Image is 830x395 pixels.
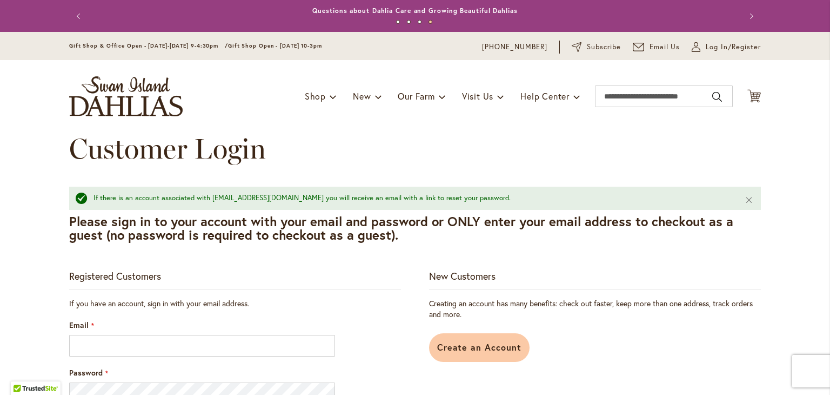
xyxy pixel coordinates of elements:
strong: New Customers [429,269,496,282]
button: 2 of 4 [407,20,411,24]
span: Email Us [650,42,680,52]
span: Customer Login [69,131,266,166]
span: Gift Shop & Office Open - [DATE]-[DATE] 9-4:30pm / [69,42,228,49]
span: Log In/Register [706,42,761,52]
span: Password [69,367,103,378]
p: Creating an account has many benefits: check out faster, keep more than one address, track orders... [429,298,761,320]
div: If you have an account, sign in with your email address. [69,298,401,309]
span: Email [69,320,89,330]
iframe: Launch Accessibility Center [8,357,38,387]
a: Questions about Dahlia Care and Growing Beautiful Dahlias [312,6,517,15]
strong: Registered Customers [69,269,161,282]
span: Shop [305,90,326,102]
div: If there is an account associated with [EMAIL_ADDRESS][DOMAIN_NAME] you will receive an email wit... [93,193,728,203]
strong: Please sign in to your account with your email and password or ONLY enter your email address to c... [69,213,733,243]
span: Subscribe [587,42,621,52]
button: Previous [69,5,91,27]
a: Subscribe [572,42,621,52]
a: Log In/Register [692,42,761,52]
span: Create an Account [437,341,522,353]
span: Help Center [520,90,570,102]
button: 3 of 4 [418,20,421,24]
span: New [353,90,371,102]
button: 1 of 4 [396,20,400,24]
span: Visit Us [462,90,493,102]
button: Next [739,5,761,27]
span: Our Farm [398,90,434,102]
span: Gift Shop Open - [DATE] 10-3pm [228,42,322,49]
a: Create an Account [429,333,530,362]
button: 4 of 4 [429,20,432,24]
a: Email Us [633,42,680,52]
a: [PHONE_NUMBER] [482,42,547,52]
a: store logo [69,76,183,116]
